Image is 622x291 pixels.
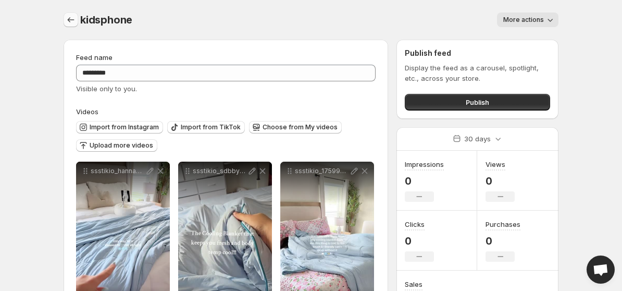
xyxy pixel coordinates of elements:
button: Settings [64,13,78,27]
p: ssstikio_1759929608622 [295,167,349,175]
button: More actions [497,13,558,27]
span: kidsphone [80,14,132,26]
button: Choose from My videos [249,121,342,134]
p: Display the feed as a carousel, spotlight, etc., across your store. [405,63,550,83]
h3: Views [486,159,505,169]
div: Open chat [587,256,615,284]
p: ssstikio_sdbby88_1759929417385 [193,167,247,175]
span: Import from Instagram [90,123,159,131]
span: Publish [466,97,489,107]
h2: Publish feed [405,48,550,58]
p: 0 [405,175,444,187]
p: 0 [486,175,515,187]
button: Import from TikTok [167,121,245,134]
p: ssstikio_hannahbentley_1759929557350 [91,167,145,175]
p: 0 [486,235,520,247]
h3: Impressions [405,159,444,169]
h3: Clicks [405,219,425,229]
span: Videos [76,107,98,116]
p: 30 days [464,134,491,144]
span: More actions [503,16,544,24]
span: Visible only to you. [76,84,137,93]
span: Feed name [76,53,113,62]
p: 0 [405,235,434,247]
span: Import from TikTok [181,123,241,131]
button: Upload more videos [76,139,157,152]
h3: Sales [405,279,422,289]
h3: Purchases [486,219,520,229]
button: Publish [405,94,550,111]
span: Choose from My videos [263,123,338,131]
span: Upload more videos [90,141,153,150]
button: Import from Instagram [76,121,163,134]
